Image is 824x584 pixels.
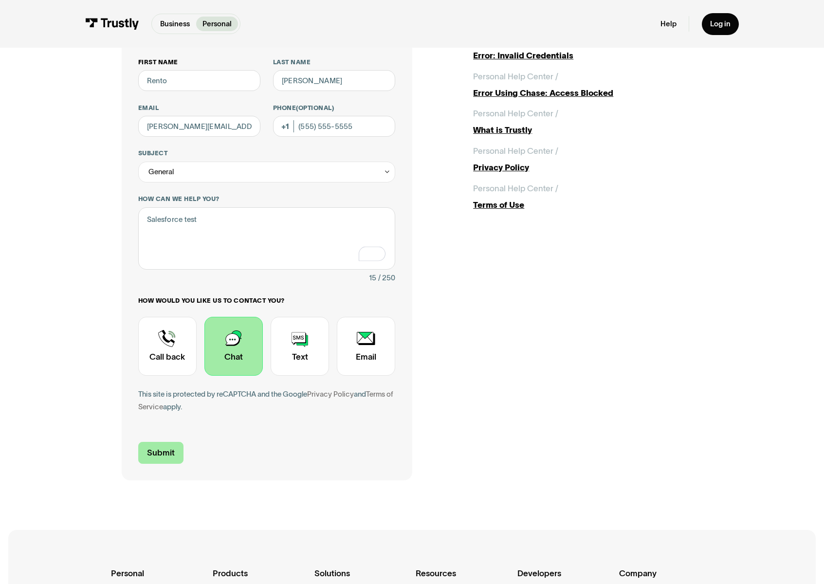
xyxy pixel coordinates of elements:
a: Log in [702,13,739,35]
label: How can we help you? [138,195,396,203]
div: Privacy Policy [473,161,702,174]
form: Contact Trustly Support [138,58,396,464]
a: Personal Help Center /Error Using Chase: Access Blocked [473,70,702,99]
p: Personal [202,18,232,29]
div: Personal Help Center / [473,145,558,157]
a: Personal Help Center /Privacy Policy [473,145,702,174]
label: Subject [138,149,396,157]
textarea: To enrich screen reader interactions, please activate Accessibility in Grammarly extension settings [138,207,396,270]
div: General [148,165,174,178]
div: What is Trustly [473,124,702,136]
div: Personal Help Center / [473,70,558,83]
label: Email [138,104,261,112]
input: alex@mail.com [138,116,261,137]
input: Alex [138,70,261,91]
div: 15 [369,272,376,284]
div: Error: Invalid Credentials [473,49,702,62]
label: Phone [273,104,396,112]
a: Terms of Service [138,390,393,411]
p: Business [160,18,190,29]
div: Personal Help Center / [473,182,558,195]
input: (555) 555-5555 [273,116,396,137]
a: Privacy Policy [307,390,354,398]
div: / 250 [378,272,395,284]
label: Last name [273,58,396,66]
input: Submit [138,442,183,464]
a: Help [660,19,677,28]
a: Personal Help Center /What is Trustly [473,107,702,136]
span: (Optional) [296,104,334,111]
div: General [138,162,396,182]
div: Log in [710,19,731,28]
a: Business [154,17,197,32]
a: Personal Help Center /Terms of Use [473,182,702,211]
label: How would you like us to contact you? [138,296,396,305]
div: Personal Help Center / [473,107,558,120]
div: Error Using Chase: Access Blocked [473,87,702,99]
div: Terms of Use [473,199,702,211]
label: First name [138,58,261,66]
input: Howard [273,70,396,91]
div: This site is protected by reCAPTCHA and the Google and apply. [138,388,396,413]
a: Personal [196,17,238,32]
img: Trustly Logo [85,18,139,29]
